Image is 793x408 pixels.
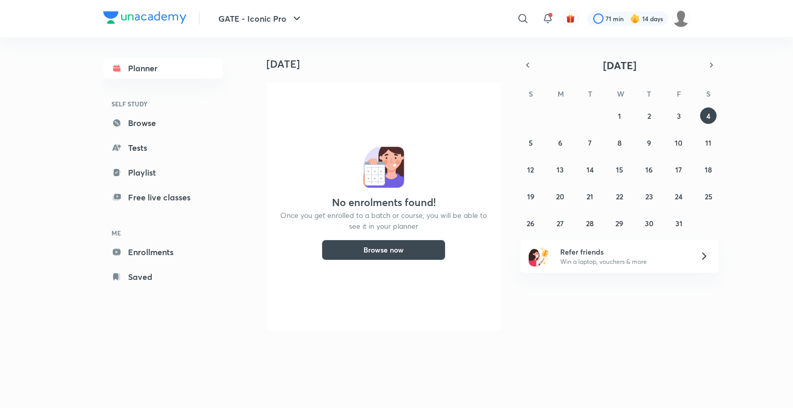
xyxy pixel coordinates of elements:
button: October 16, 2025 [641,161,657,178]
a: Enrollments [103,242,223,262]
button: October 31, 2025 [671,215,687,231]
a: Planner [103,58,223,79]
button: October 30, 2025 [641,215,657,231]
abbr: October 5, 2025 [529,138,533,148]
button: October 11, 2025 [700,134,717,151]
abbr: Wednesday [617,89,624,99]
abbr: October 27, 2025 [557,218,564,228]
h6: Refer friends [560,246,687,257]
abbr: October 9, 2025 [647,138,651,148]
button: October 14, 2025 [582,161,598,178]
button: October 17, 2025 [671,161,687,178]
button: October 4, 2025 [700,107,717,124]
button: [DATE] [535,58,704,72]
h6: ME [103,224,223,242]
abbr: October 20, 2025 [556,192,564,201]
img: streak [630,13,640,24]
abbr: October 15, 2025 [616,165,623,175]
button: October 13, 2025 [552,161,568,178]
p: Win a laptop, vouchers & more [560,257,687,266]
abbr: Friday [677,89,681,99]
abbr: October 10, 2025 [675,138,683,148]
abbr: October 29, 2025 [615,218,623,228]
h4: No enrolments found! [332,196,436,209]
abbr: October 21, 2025 [586,192,593,201]
button: October 15, 2025 [611,161,628,178]
abbr: October 7, 2025 [588,138,592,148]
button: October 9, 2025 [641,134,657,151]
a: Tests [103,137,223,158]
img: No events [363,147,404,188]
abbr: October 1, 2025 [618,111,621,121]
button: October 19, 2025 [522,188,539,205]
button: October 21, 2025 [582,188,598,205]
abbr: October 30, 2025 [645,218,654,228]
button: October 10, 2025 [671,134,687,151]
abbr: October 8, 2025 [617,138,622,148]
button: October 23, 2025 [641,188,657,205]
button: GATE - Iconic Pro [212,8,309,29]
abbr: October 26, 2025 [527,218,534,228]
button: October 28, 2025 [582,215,598,231]
abbr: Saturday [706,89,710,99]
abbr: October 17, 2025 [675,165,682,175]
button: October 20, 2025 [552,188,568,205]
abbr: October 12, 2025 [527,165,534,175]
button: October 8, 2025 [611,134,628,151]
button: October 3, 2025 [671,107,687,124]
abbr: October 18, 2025 [705,165,712,175]
button: October 27, 2025 [552,215,568,231]
button: October 18, 2025 [700,161,717,178]
button: October 12, 2025 [522,161,539,178]
abbr: Tuesday [588,89,592,99]
abbr: October 31, 2025 [675,218,683,228]
button: October 6, 2025 [552,134,568,151]
a: Browse [103,113,223,133]
a: Saved [103,266,223,287]
button: October 25, 2025 [700,188,717,205]
p: Once you get enrolled to a batch or course, you will be able to see it in your planner [279,210,488,231]
h4: [DATE] [266,58,509,70]
abbr: Monday [558,89,564,99]
abbr: October 13, 2025 [557,165,564,175]
abbr: October 23, 2025 [645,192,653,201]
abbr: October 16, 2025 [645,165,653,175]
abbr: October 22, 2025 [616,192,623,201]
a: Playlist [103,162,223,183]
img: Deepika S S [672,10,690,27]
button: October 29, 2025 [611,215,628,231]
abbr: October 6, 2025 [558,138,562,148]
img: avatar [566,14,575,23]
abbr: Sunday [529,89,533,99]
abbr: October 14, 2025 [586,165,594,175]
button: avatar [562,10,579,27]
img: Company Logo [103,11,186,24]
img: referral [529,246,549,266]
h6: SELF STUDY [103,95,223,113]
abbr: October 4, 2025 [706,111,710,121]
abbr: October 25, 2025 [705,192,712,201]
abbr: October 3, 2025 [677,111,681,121]
span: [DATE] [603,58,637,72]
button: October 7, 2025 [582,134,598,151]
button: October 2, 2025 [641,107,657,124]
abbr: October 11, 2025 [705,138,711,148]
abbr: October 19, 2025 [527,192,534,201]
button: October 22, 2025 [611,188,628,205]
a: Company Logo [103,11,186,26]
abbr: October 28, 2025 [586,218,594,228]
button: Browse now [322,240,446,260]
button: October 26, 2025 [522,215,539,231]
button: October 24, 2025 [671,188,687,205]
button: October 1, 2025 [611,107,628,124]
abbr: October 24, 2025 [675,192,683,201]
a: Free live classes [103,187,223,208]
button: October 5, 2025 [522,134,539,151]
abbr: October 2, 2025 [647,111,651,121]
abbr: Thursday [647,89,651,99]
